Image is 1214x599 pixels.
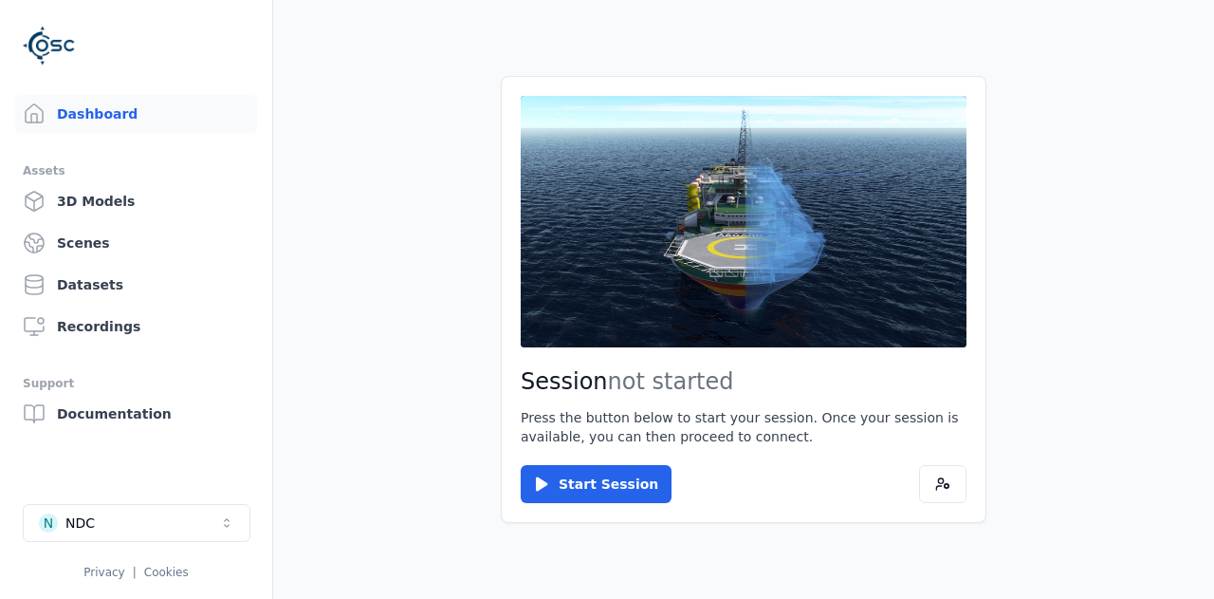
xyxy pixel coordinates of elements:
[15,395,257,433] a: Documentation
[144,566,189,579] a: Cookies
[133,566,137,579] span: |
[15,95,257,133] a: Dashboard
[15,308,257,346] a: Recordings
[39,514,58,533] div: N
[23,504,250,542] button: Select a workspace
[521,408,966,446] p: Press the button below to start your session. Once your session is available, you can then procee...
[23,372,249,395] div: Support
[521,366,966,397] h2: Session
[15,224,257,262] a: Scenes
[608,368,734,395] span: not started
[23,19,76,72] img: Logo
[65,514,95,533] div: NDC
[15,182,257,220] a: 3D Models
[83,566,124,579] a: Privacy
[521,465,671,503] button: Start Session
[15,266,257,304] a: Datasets
[23,159,249,182] div: Assets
